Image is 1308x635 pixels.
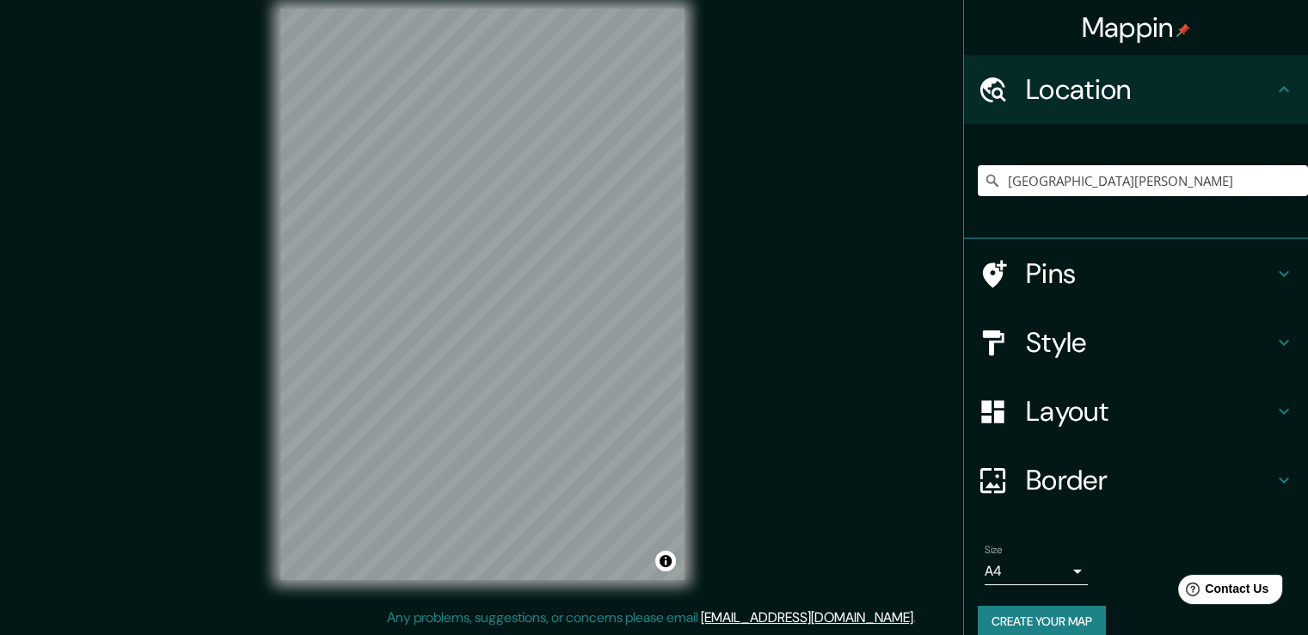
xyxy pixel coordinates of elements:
label: Size [985,543,1003,558]
iframe: Help widget launcher [1155,568,1289,616]
p: Any problems, suggestions, or concerns please email . [387,607,916,628]
div: Border [964,446,1308,515]
div: Pins [964,239,1308,308]
a: [EMAIL_ADDRESS][DOMAIN_NAME] [701,608,913,626]
h4: Style [1026,325,1274,360]
h4: Mappin [1082,10,1191,45]
h4: Location [1026,72,1274,107]
div: . [916,607,918,628]
div: Location [964,55,1308,124]
div: Layout [964,377,1308,446]
div: . [918,607,922,628]
img: pin-icon.png [1176,23,1190,37]
h4: Border [1026,463,1274,497]
h4: Pins [1026,256,1274,291]
div: A4 [985,558,1088,585]
input: Pick your city or area [978,165,1308,196]
canvas: Map [280,9,685,580]
button: Toggle attribution [655,551,676,571]
h4: Layout [1026,394,1274,428]
div: Style [964,308,1308,377]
